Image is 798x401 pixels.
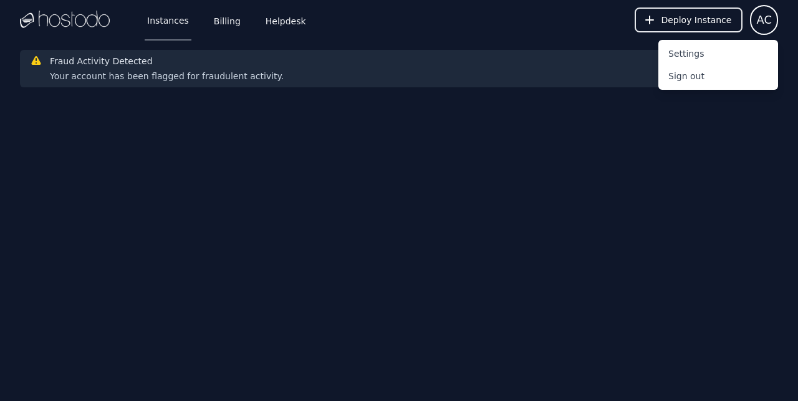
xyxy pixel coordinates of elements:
button: Settings [658,42,778,65]
button: User menu [750,5,778,35]
span: Deploy Instance [661,14,731,26]
span: AC [756,11,772,29]
h3: Fraud Activity Detected [50,55,284,67]
button: Deploy Instance [635,7,743,32]
div: Your account has been flagged for fraudulent activity. [50,70,284,82]
button: Sign out [658,65,778,87]
img: Logo [20,11,110,29]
